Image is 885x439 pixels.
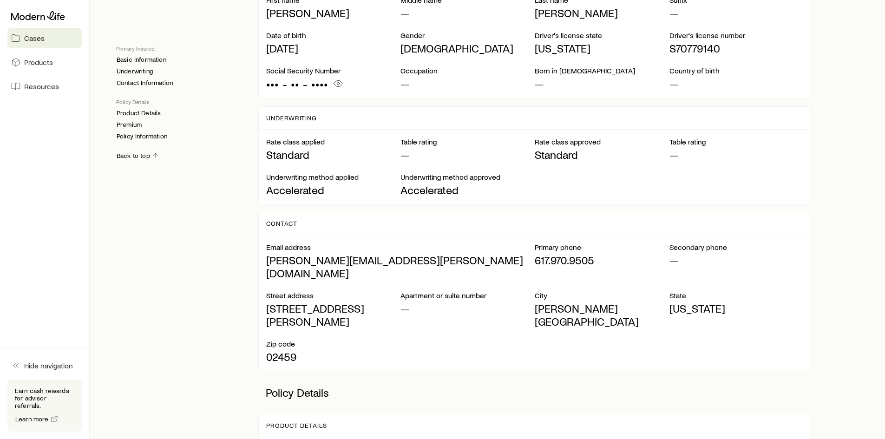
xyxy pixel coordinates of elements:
p: — [400,148,535,161]
p: [US_STATE] [669,302,804,315]
a: Product Details [116,109,161,117]
p: Rate class approved [535,137,669,146]
p: Table rating [400,137,535,146]
a: Cases [7,28,82,48]
p: Born in [DEMOGRAPHIC_DATA] [535,66,669,75]
p: Driver's license number [669,31,804,40]
p: Earn cash rewards for advisor referrals. [15,387,74,409]
p: Apartment or suite number [400,291,535,300]
a: Products [7,52,82,72]
p: [PERSON_NAME] [535,7,669,20]
p: Email address [266,242,535,252]
p: Policy Details [258,379,812,406]
p: Accelerated [400,183,535,197]
a: Basic Information [116,56,167,64]
p: — [535,77,669,90]
span: Resources [24,82,59,91]
p: [PERSON_NAME] [266,7,400,20]
a: Back to top [116,151,160,160]
span: ••• [266,78,279,91]
p: Primary Insured [116,45,243,52]
span: - [303,78,308,91]
a: Resources [7,76,82,97]
p: Rate class applied [266,137,400,146]
p: — [669,254,804,267]
p: — [669,7,804,20]
p: Standard [266,148,400,161]
p: [DATE] [266,42,400,55]
p: Table rating [669,137,804,146]
span: Hide navigation [24,361,73,370]
p: S70779140 [669,42,804,55]
p: 617.970.9505 [535,254,669,267]
a: Underwriting [116,67,153,75]
div: Earn cash rewards for advisor referrals.Learn more [7,380,82,432]
p: — [400,77,535,90]
span: Learn more [15,416,49,422]
p: Underwriting method approved [400,172,535,182]
button: Hide navigation [7,355,82,376]
p: Date of birth [266,31,400,40]
a: Policy Information [116,132,168,140]
a: Contact Information [116,79,173,87]
p: 02459 [266,350,400,363]
p: Product Details [266,422,327,429]
span: •• [291,78,299,91]
p: [STREET_ADDRESS][PERSON_NAME] [266,302,400,328]
p: — [669,77,804,90]
p: — [400,302,535,315]
p: — [400,7,535,20]
p: Primary phone [535,242,669,252]
p: Contact [266,220,297,227]
p: Underwriting method applied [266,172,400,182]
p: Street address [266,291,400,300]
p: Gender [400,31,535,40]
span: Cases [24,33,45,43]
p: [PERSON_NAME][EMAIL_ADDRESS][PERSON_NAME][DOMAIN_NAME] [266,254,535,280]
span: - [282,78,287,91]
span: Products [24,58,53,67]
p: [PERSON_NAME][GEOGRAPHIC_DATA] [535,302,669,328]
p: [US_STATE] [535,42,669,55]
p: Zip code [266,339,400,348]
p: Social Security Number [266,66,400,75]
p: State [669,291,804,300]
p: Driver's license state [535,31,669,40]
p: Standard [535,148,669,161]
p: Policy Details [116,98,243,105]
p: [DEMOGRAPHIC_DATA] [400,42,535,55]
span: •••• [311,78,328,91]
a: Premium [116,121,142,129]
p: Occupation [400,66,535,75]
p: Country of birth [669,66,804,75]
p: Accelerated [266,183,400,197]
p: City [535,291,669,300]
p: Underwriting [266,114,317,122]
p: — [669,148,804,161]
p: Secondary phone [669,242,804,252]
